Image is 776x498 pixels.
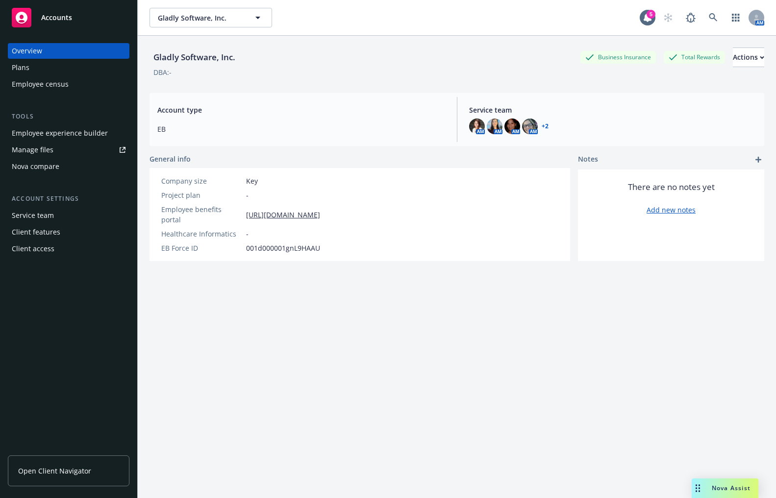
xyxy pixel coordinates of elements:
[157,124,445,134] span: EB
[628,181,715,193] span: There are no notes yet
[12,159,59,174] div: Nova compare
[150,51,239,64] div: Gladly Software, Inc.
[703,8,723,27] a: Search
[8,112,129,121] div: Tools
[8,60,129,75] a: Plans
[157,105,445,115] span: Account type
[150,154,191,164] span: General info
[8,125,129,141] a: Employee experience builder
[8,208,129,223] a: Service team
[8,241,129,257] a: Client access
[161,243,242,253] div: EB Force ID
[8,159,129,174] a: Nova compare
[161,204,242,225] div: Employee benefits portal
[8,4,129,31] a: Accounts
[692,478,758,498] button: Nova Assist
[161,229,242,239] div: Healthcare Informatics
[647,205,696,215] a: Add new notes
[12,43,42,59] div: Overview
[522,119,538,134] img: photo
[12,224,60,240] div: Client features
[8,43,129,59] a: Overview
[12,241,54,257] div: Client access
[542,123,549,129] a: +2
[246,210,320,220] a: [URL][DOMAIN_NAME]
[150,8,272,27] button: Gladly Software, Inc.
[12,208,54,223] div: Service team
[8,194,129,204] div: Account settings
[712,484,751,492] span: Nova Assist
[469,119,485,134] img: photo
[153,67,172,77] div: DBA: -
[469,105,757,115] span: Service team
[158,13,243,23] span: Gladly Software, Inc.
[8,142,129,158] a: Manage files
[246,243,320,253] span: 001d000001gnL9HAAU
[681,8,701,27] a: Report a Bug
[18,466,91,476] span: Open Client Navigator
[12,125,108,141] div: Employee experience builder
[692,478,704,498] div: Drag to move
[580,51,656,63] div: Business Insurance
[752,154,764,166] a: add
[161,190,242,200] div: Project plan
[726,8,746,27] a: Switch app
[12,60,29,75] div: Plans
[504,119,520,134] img: photo
[12,76,69,92] div: Employee census
[664,51,725,63] div: Total Rewards
[658,8,678,27] a: Start snowing
[246,229,249,239] span: -
[41,14,72,22] span: Accounts
[246,176,258,186] span: Key
[8,224,129,240] a: Client features
[578,154,598,166] span: Notes
[8,76,129,92] a: Employee census
[246,190,249,200] span: -
[12,142,53,158] div: Manage files
[647,10,655,19] div: 5
[161,176,242,186] div: Company size
[487,119,502,134] img: photo
[733,47,764,67] button: Actions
